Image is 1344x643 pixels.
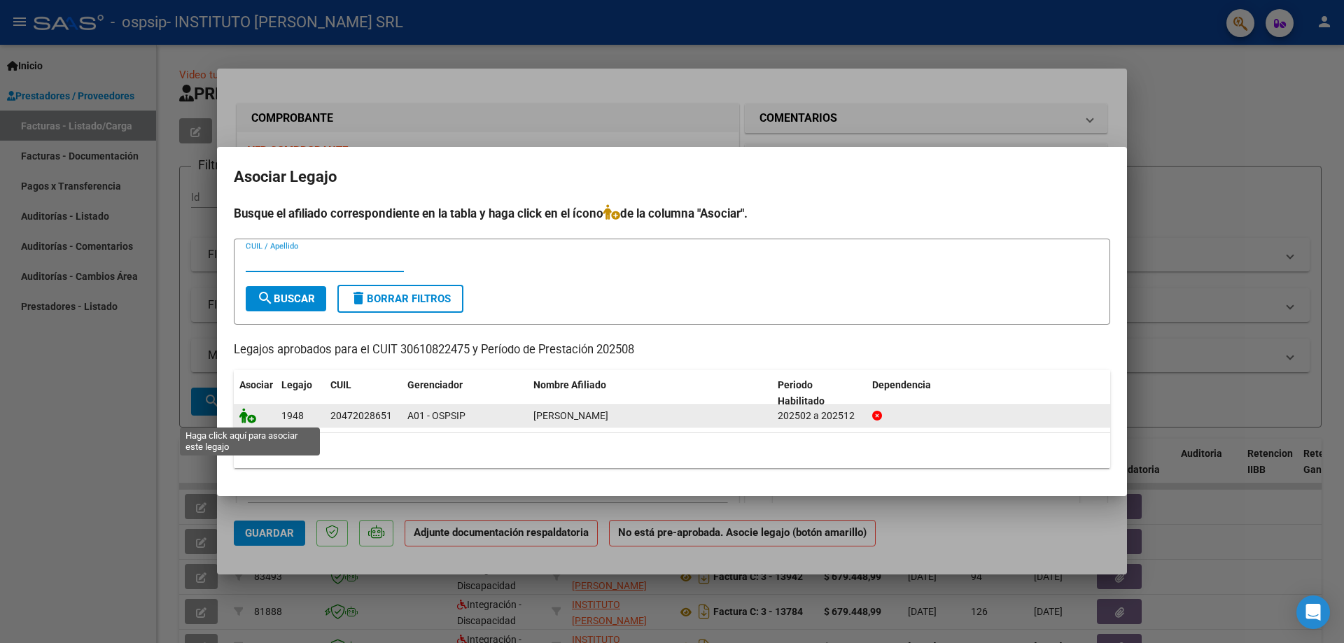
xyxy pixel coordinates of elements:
span: Nombre Afiliado [533,379,606,390]
datatable-header-cell: CUIL [325,370,402,416]
span: CUIL [330,379,351,390]
span: Gerenciador [407,379,463,390]
div: 202502 a 202512 [778,408,861,424]
span: Periodo Habilitado [778,379,825,407]
datatable-header-cell: Legajo [276,370,325,416]
mat-icon: delete [350,290,367,306]
datatable-header-cell: Periodo Habilitado [772,370,867,416]
span: Legajo [281,379,312,390]
span: Asociar [239,379,273,390]
span: 1948 [281,410,304,421]
span: Borrar Filtros [350,292,451,305]
mat-icon: search [257,290,274,306]
span: Dependencia [872,379,931,390]
datatable-header-cell: Gerenciador [402,370,528,416]
datatable-header-cell: Dependencia [867,370,1111,416]
p: Legajos aprobados para el CUIT 30610822475 y Período de Prestación 202508 [234,341,1110,359]
datatable-header-cell: Nombre Afiliado [528,370,772,416]
button: Buscar [246,286,326,311]
span: Buscar [257,292,315,305]
h2: Asociar Legajo [234,164,1110,190]
span: CARRANZA MAXIMO AGUSTIN [533,410,608,421]
button: Borrar Filtros [337,285,463,313]
div: 1 registros [234,433,1110,468]
div: Open Intercom Messenger [1296,595,1330,629]
span: A01 - OSPSIP [407,410,465,421]
div: 20472028651 [330,408,392,424]
h4: Busque el afiliado correspondiente en la tabla y haga click en el ícono de la columna "Asociar". [234,204,1110,222]
datatable-header-cell: Asociar [234,370,276,416]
